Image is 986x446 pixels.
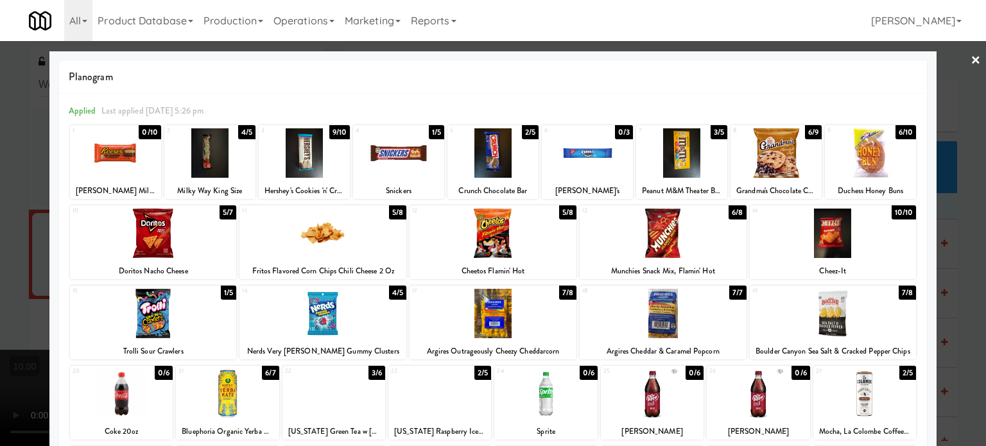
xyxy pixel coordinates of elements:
div: Trolli Sour Crawlers [70,343,237,359]
div: Milky Way King Size [166,183,254,199]
div: 8 [733,125,776,136]
div: 5/7 [220,205,236,219]
div: 41/5Snickers [353,125,444,199]
div: 7/8 [559,286,576,300]
div: [PERSON_NAME]'s [542,183,633,199]
div: 4/5 [238,125,255,139]
div: Boulder Canyon Sea Salt & Cracked Pepper Chips [750,343,917,359]
div: 73/5Peanut M&M Theater Box [636,125,727,199]
div: Mocha, La Colombe Coffee Draft Latte [815,424,914,440]
div: 216/7Bluephoria Organic Yerba Mate Tea, Guayaki [176,366,279,440]
div: 2/5 [899,366,916,380]
div: 20 [73,366,121,377]
div: 14 [752,205,833,216]
div: 7 [639,125,682,136]
div: Peanut M&M Theater Box [638,183,725,199]
div: 200/6Coke 20oz [70,366,173,440]
div: 0/6 [791,366,809,380]
div: 6 [544,125,587,136]
div: 86/9Grandma's Chocolate Chip Cookie [731,125,822,199]
div: Duchess Honey Buns [827,183,914,199]
div: 115/8Fritos Flavored Corn Chips Chili Cheese 2 Oz [239,205,406,279]
div: 164/5Nerds Very [PERSON_NAME] Gummy Clusters [239,286,406,359]
div: 9/10 [329,125,350,139]
div: 4/5 [389,286,406,300]
div: Nerds Very [PERSON_NAME] Gummy Clusters [241,343,404,359]
div: Munchies Snack Mix, Flamin' Hot [580,263,747,279]
div: 5/8 [559,205,576,219]
div: 4 [356,125,399,136]
div: 0/6 [580,366,598,380]
div: 105/7Doritos Nacho Cheese [70,205,237,279]
div: Coke 20oz [72,424,171,440]
div: Argires Cheddar & Caramel Popcorn [580,343,747,359]
div: 5 [450,125,493,136]
div: Argires Cheddar & Caramel Popcorn [582,343,745,359]
div: [PERSON_NAME] [603,424,702,440]
div: 6/9 [805,125,822,139]
div: 125/8Cheetos Flamin' Hot [410,205,576,279]
div: 272/5Mocha, La Colombe Coffee Draft Latte [813,366,916,440]
div: 3 [261,125,304,136]
div: Cheetos Flamin' Hot [411,263,575,279]
div: 21 [178,366,227,377]
div: 52/5Crunch Chocolate Bar [447,125,539,199]
div: [US_STATE] Green Tea w [MEDICAL_DATA] and Honey [282,424,385,440]
div: 2/5 [474,366,491,380]
div: 23 [391,366,440,377]
div: 6/8 [729,205,746,219]
img: Micromart [29,10,51,32]
div: Cheez-It [750,263,917,279]
div: Bluephoria Organic Yerba Mate Tea, Guayaki [178,424,277,440]
div: [PERSON_NAME] Milk Chocolate Peanut Butter [72,183,159,199]
div: 10/10[PERSON_NAME] Milk Chocolate Peanut Butter [70,125,161,199]
div: Mocha, La Colombe Coffee Draft Latte [813,424,916,440]
div: Argires Outrageously Cheezy Cheddarcorn [410,343,576,359]
div: Peanut M&M Theater Box [636,183,727,199]
div: Crunch Chocolate Bar [449,183,537,199]
div: 39/10Hershey's Cookies 'n' Creme Candy Bars [259,125,350,199]
span: Last applied [DATE] 5:26 pm [101,105,204,117]
div: 10 [73,205,153,216]
div: 2/5 [522,125,539,139]
span: Planogram [69,67,917,87]
div: [US_STATE] Raspberry Iced Tea [388,424,491,440]
div: 12 [412,205,493,216]
div: 5/8 [389,205,406,219]
div: 240/6Sprite [494,366,597,440]
div: Cheez-It [752,263,915,279]
div: Grandma's Chocolate Chip Cookie [731,183,822,199]
div: Fritos Flavored Corn Chips Chili Cheese 2 Oz [239,263,406,279]
div: [US_STATE] Green Tea w [MEDICAL_DATA] and Honey [284,424,383,440]
div: 1410/10Cheez-It [750,205,917,279]
div: [PERSON_NAME] Milk Chocolate Peanut Butter [70,183,161,199]
div: [PERSON_NAME] [707,424,809,440]
div: Munchies Snack Mix, Flamin' Hot [582,263,745,279]
div: 16 [242,286,323,296]
div: Doritos Nacho Cheese [72,263,235,279]
a: × [971,41,981,81]
div: Argires Outrageously Cheezy Cheddarcorn [411,343,575,359]
div: 1/5 [429,125,444,139]
div: Milky Way King Size [164,183,255,199]
div: Sprite [496,424,595,440]
div: 17 [412,286,493,296]
div: 19 [752,286,833,296]
div: 3/5 [711,125,727,139]
div: 10/10 [892,205,917,219]
div: Bluephoria Organic Yerba Mate Tea, Guayaki [176,424,279,440]
div: 26 [709,366,758,377]
div: Sprite [494,424,597,440]
div: Coke 20oz [70,424,173,440]
div: 0/6 [686,366,704,380]
div: Boulder Canyon Sea Salt & Cracked Pepper Chips [752,343,915,359]
div: Fritos Flavored Corn Chips Chili Cheese 2 Oz [241,263,404,279]
div: 177/8Argires Outrageously Cheezy Cheddarcorn [410,286,576,359]
div: 27 [816,366,865,377]
div: 187/7Argires Cheddar & Caramel Popcorn [580,286,747,359]
div: 15 [73,286,153,296]
div: 6/10 [895,125,916,139]
div: [PERSON_NAME] [709,424,808,440]
div: 232/5[US_STATE] Raspberry Iced Tea [388,366,491,440]
div: 60/3[PERSON_NAME]'s [542,125,633,199]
